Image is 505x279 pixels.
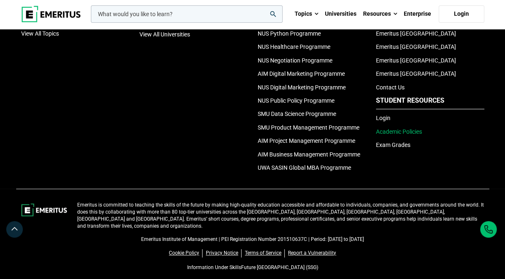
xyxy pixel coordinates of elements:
a: Academic Policies [376,128,422,135]
a: NUS Healthcare Programme [258,43,330,50]
a: Information Under SkillsFuture [GEOGRAPHIC_DATA] (SSG) [187,265,318,270]
a: AIM Business Management Programme [258,151,360,158]
a: AIM Digital Marketing Programme [258,70,345,77]
a: Terms of Service [245,249,285,257]
a: NUS Python Programme [258,30,321,37]
a: Exam Grades [376,142,410,148]
a: Emeritus [GEOGRAPHIC_DATA] [376,43,456,50]
a: Contact Us [376,84,405,91]
a: Emeritus [GEOGRAPHIC_DATA] [376,57,456,64]
a: Emeritus [GEOGRAPHIC_DATA] [376,70,456,77]
a: NUS Digital Marketing Programme [258,84,346,91]
a: Cookie Policy [169,249,202,257]
img: footer-logo [21,202,67,218]
a: NUS Negotiation Programme [258,57,332,64]
a: AIM Project Management Programme [258,137,355,144]
p: Emeritus is committed to teaching the skills of the future by making high-quality education acces... [77,202,484,229]
a: NUS Public Policy Programme [258,97,334,104]
input: woocommerce-product-search-field-0 [91,5,283,23]
p: Emeritus Institute of Management | PEI Registration Number 201510637C | Period: [DATE] to [DATE] [21,236,484,243]
a: View All Topics [21,30,59,37]
a: UWA SASIN Global MBA Programme [258,164,351,171]
a: Privacy Notice [206,249,242,257]
a: View All Universities [139,31,190,38]
a: Emeritus [GEOGRAPHIC_DATA] [376,30,456,37]
a: Login [439,5,484,23]
a: Login [376,115,390,121]
a: SMU Data Science Programme [258,111,336,117]
a: Report a Vulnerability [288,249,336,257]
a: SMU Product Management Programme [258,124,359,131]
